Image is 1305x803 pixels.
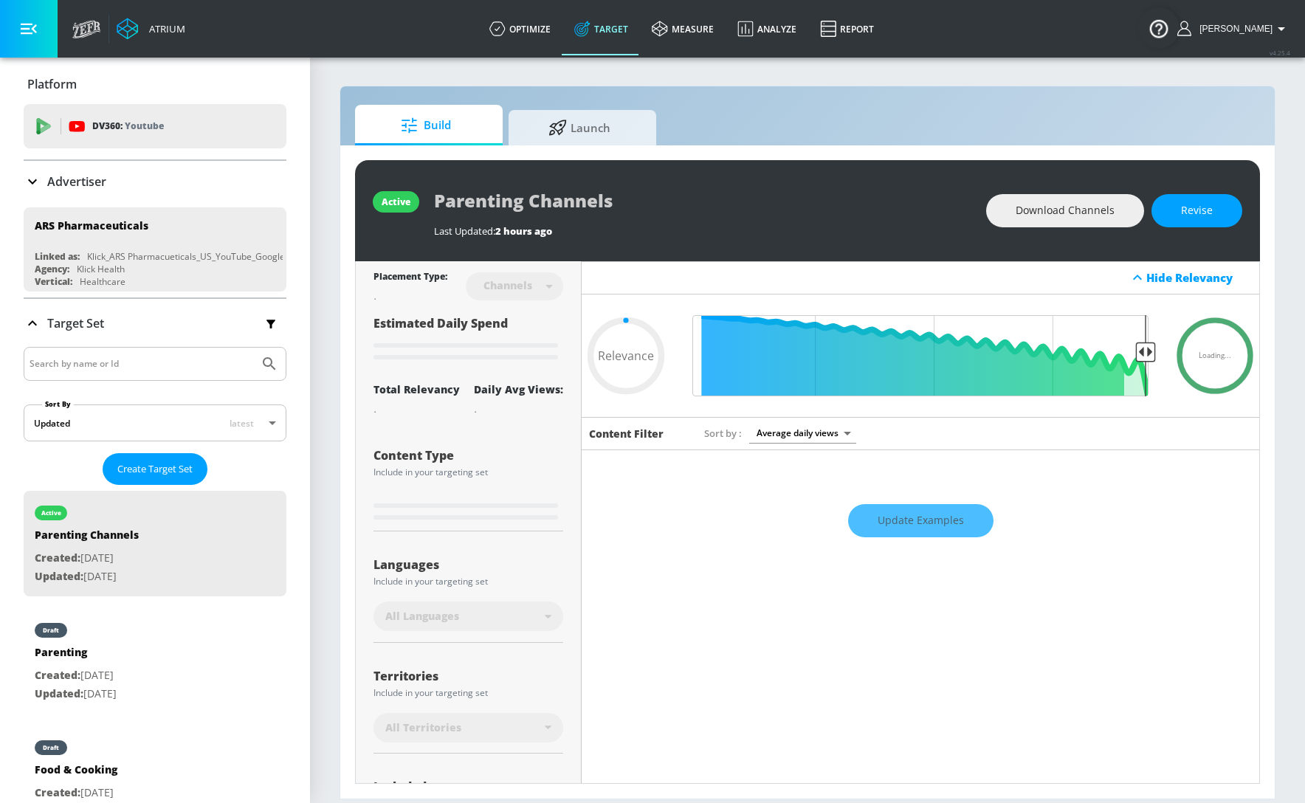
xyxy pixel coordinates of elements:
[385,720,461,735] span: All Territories
[478,2,562,55] a: optimize
[1177,20,1290,38] button: [PERSON_NAME]
[562,2,640,55] a: Target
[434,224,971,238] div: Last Updated:
[35,263,69,275] div: Agency:
[42,399,74,409] label: Sort By
[117,461,193,478] span: Create Target Set
[24,161,286,202] div: Advertiser
[370,108,482,143] span: Build
[726,2,808,55] a: Analyze
[373,315,563,365] div: Estimated Daily Spend
[589,427,664,441] h6: Content Filter
[598,350,654,362] span: Relevance
[35,784,117,802] p: [DATE]
[24,299,286,348] div: Target Set
[1016,201,1115,220] span: Download Channels
[35,549,139,568] p: [DATE]
[704,427,742,440] span: Sort by
[143,22,185,35] div: Atrium
[373,602,563,631] div: All Languages
[373,781,541,793] div: Included
[35,250,80,263] div: Linked as:
[373,449,563,461] div: Content Type
[1199,352,1231,359] span: Loading...
[24,207,286,292] div: ARS PharmaceuticalsLinked as:Klick_ARS Pharmacueticals_US_YouTube_GoogleAdsAgency:Klick HealthVer...
[35,762,117,784] div: Food & Cooking
[27,76,77,92] p: Platform
[582,261,1259,294] div: Hide Relevancy
[1270,49,1290,57] span: v 4.25.4
[35,686,83,700] span: Updated:
[1151,194,1242,227] button: Revise
[80,275,125,288] div: Healthcare
[35,685,117,703] p: [DATE]
[373,468,563,477] div: Include in your targeting set
[35,666,117,685] p: [DATE]
[117,18,185,40] a: Atrium
[92,118,164,134] p: DV360:
[87,250,300,263] div: Klick_ARS Pharmacueticals_US_YouTube_GoogleAds
[230,417,254,430] span: latest
[24,491,286,596] div: activeParenting ChannelsCreated:[DATE]Updated:[DATE]
[495,224,552,238] span: 2 hours ago
[476,279,540,292] div: Channels
[373,559,563,571] div: Languages
[382,196,410,208] div: active
[35,528,139,549] div: Parenting Channels
[373,270,447,286] div: Placement Type:
[35,785,80,799] span: Created:
[35,569,83,583] span: Updated:
[24,608,286,714] div: draftParentingCreated:[DATE]Updated:[DATE]
[30,354,253,373] input: Search by name or Id
[373,382,460,396] div: Total Relevancy
[373,670,563,682] div: Territories
[1146,270,1251,285] div: Hide Relevancy
[373,713,563,742] div: All Territories
[47,315,104,331] p: Target Set
[34,417,70,430] div: Updated
[685,315,1156,396] input: Final Threshold
[1181,201,1213,220] span: Revise
[808,2,886,55] a: Report
[35,645,117,666] div: Parenting
[986,194,1144,227] button: Download Channels
[47,173,106,190] p: Advertiser
[125,118,164,134] p: Youtube
[24,104,286,148] div: DV360: Youtube
[77,263,125,275] div: Klick Health
[35,668,80,682] span: Created:
[35,551,80,565] span: Created:
[35,568,139,586] p: [DATE]
[103,453,207,485] button: Create Target Set
[35,218,148,232] div: ARS Pharmaceuticals
[749,423,856,443] div: Average daily views
[43,744,59,751] div: draft
[373,577,563,586] div: Include in your targeting set
[373,689,563,697] div: Include in your targeting set
[1194,24,1273,34] span: login as: michael.villalobos@zefr.com
[640,2,726,55] a: measure
[43,627,59,634] div: draft
[373,315,508,331] span: Estimated Daily Spend
[35,275,72,288] div: Vertical:
[385,609,459,624] span: All Languages
[523,110,636,145] span: Launch
[474,382,563,396] div: Daily Avg Views:
[41,509,61,517] div: active
[24,63,286,105] div: Platform
[1138,7,1180,49] button: Open Resource Center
